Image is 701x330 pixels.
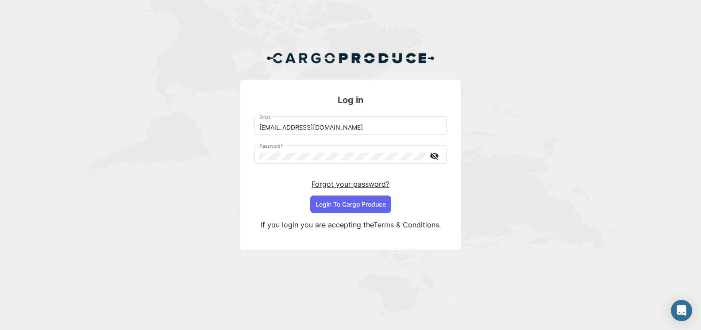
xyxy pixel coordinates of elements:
[429,150,439,161] mat-icon: visibility_off
[671,300,692,321] div: Abrir Intercom Messenger
[254,94,447,106] h3: Log in
[259,124,442,131] input: Email
[310,196,391,213] button: Login To Cargo Produce
[374,220,441,229] a: Terms & Conditions.
[266,47,435,69] img: Cargo Produce Logo
[261,220,374,229] span: If you login you are accepting the
[312,180,389,188] a: Forgot your password?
